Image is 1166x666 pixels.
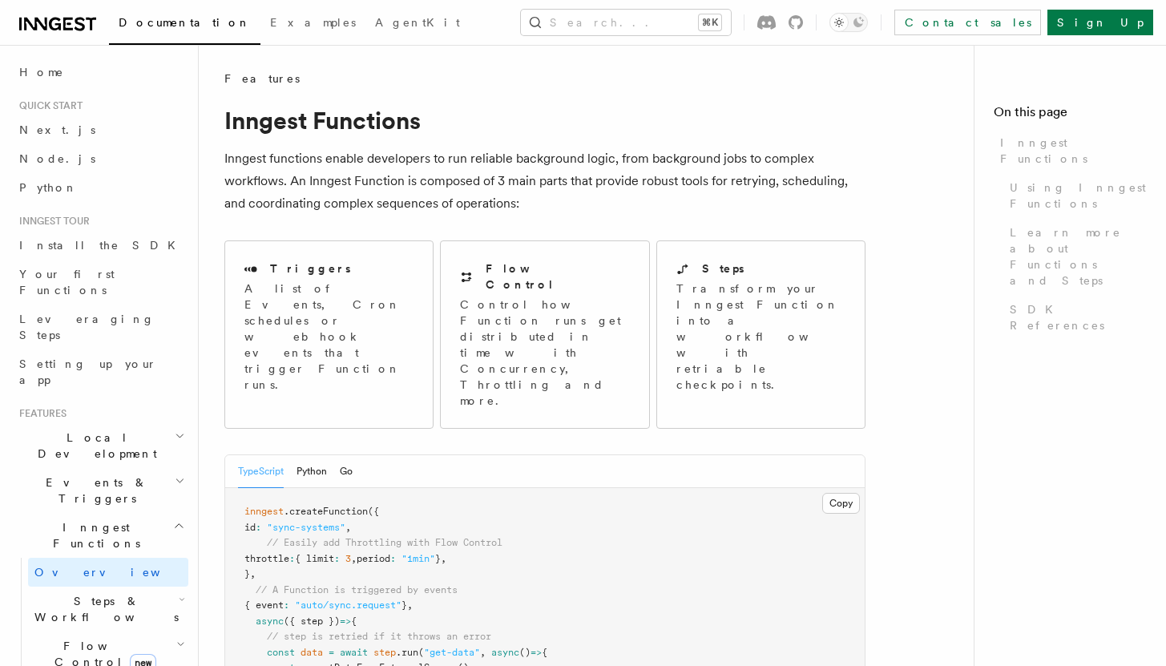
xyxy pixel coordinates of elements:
[1003,295,1147,340] a: SDK References
[250,568,256,579] span: ,
[542,647,547,658] span: {
[256,616,284,627] span: async
[224,71,300,87] span: Features
[19,181,78,194] span: Python
[1010,224,1147,289] span: Learn more about Functions and Steps
[13,423,188,468] button: Local Development
[365,5,470,43] a: AgentKit
[13,430,175,462] span: Local Development
[224,106,865,135] h1: Inngest Functions
[301,647,323,658] span: data
[491,647,519,658] span: async
[13,474,175,507] span: Events & Triggers
[244,281,414,393] p: A list of Events, Cron schedules or webhook events that trigger Function runs.
[480,647,486,658] span: ,
[521,10,731,35] button: Search...⌘K
[1047,10,1153,35] a: Sign Up
[13,144,188,173] a: Node.js
[13,231,188,260] a: Install the SDK
[1000,135,1147,167] span: Inngest Functions
[357,553,390,564] span: period
[34,566,200,579] span: Overview
[424,647,480,658] span: "get-data"
[19,357,157,386] span: Setting up your app
[373,647,396,658] span: step
[375,16,460,29] span: AgentKit
[407,599,413,611] span: ,
[267,522,345,533] span: "sync-systems"
[13,349,188,394] a: Setting up your app
[19,313,155,341] span: Leveraging Steps
[401,599,407,611] span: }
[13,173,188,202] a: Python
[519,647,531,658] span: ()
[396,647,418,658] span: .run
[13,260,188,305] a: Your first Functions
[224,147,865,215] p: Inngest functions enable developers to run reliable background logic, from background jobs to com...
[676,281,848,393] p: Transform your Inngest Function into a workflow with retriable checkpoints.
[994,128,1147,173] a: Inngest Functions
[28,593,179,625] span: Steps & Workflows
[1003,173,1147,218] a: Using Inngest Functions
[13,513,188,558] button: Inngest Functions
[297,455,327,488] button: Python
[351,553,357,564] span: ,
[19,239,185,252] span: Install the SDK
[1010,180,1147,212] span: Using Inngest Functions
[19,268,115,297] span: Your first Functions
[334,553,340,564] span: :
[19,64,64,80] span: Home
[368,506,379,517] span: ({
[699,14,721,30] kbd: ⌘K
[340,455,353,488] button: Go
[270,16,356,29] span: Examples
[345,553,351,564] span: 3
[28,587,188,632] button: Steps & Workflows
[256,522,261,533] span: :
[13,215,90,228] span: Inngest tour
[531,647,542,658] span: =>
[13,468,188,513] button: Events & Triggers
[994,103,1147,128] h4: On this page
[351,616,357,627] span: {
[295,553,334,564] span: { limit
[390,553,396,564] span: :
[244,506,284,517] span: inngest
[244,553,289,564] span: throttle
[284,616,340,627] span: ({ step })
[13,519,173,551] span: Inngest Functions
[894,10,1041,35] a: Contact sales
[1003,218,1147,295] a: Learn more about Functions and Steps
[267,537,502,548] span: // Easily add Throttling with Flow Control
[19,152,95,165] span: Node.js
[267,631,491,642] span: // step is retried if it throws an error
[28,558,188,587] a: Overview
[340,616,351,627] span: =>
[418,647,424,658] span: (
[401,553,435,564] span: "1min"
[656,240,865,429] a: StepsTransform your Inngest Function into a workflow with retriable checkpoints.
[109,5,260,45] a: Documentation
[486,260,629,293] h2: Flow Control
[822,493,860,514] button: Copy
[460,297,629,409] p: Control how Function runs get distributed in time with Concurrency, Throttling and more.
[329,647,334,658] span: =
[435,553,441,564] span: }
[238,455,284,488] button: TypeScript
[13,407,67,420] span: Features
[440,240,649,429] a: Flow ControlControl how Function runs get distributed in time with Concurrency, Throttling and more.
[284,506,368,517] span: .createFunction
[13,99,83,112] span: Quick start
[702,260,744,276] h2: Steps
[345,522,351,533] span: ,
[256,584,458,595] span: // A Function is triggered by events
[13,305,188,349] a: Leveraging Steps
[1010,301,1147,333] span: SDK References
[224,240,434,429] a: TriggersA list of Events, Cron schedules or webhook events that trigger Function runs.
[244,522,256,533] span: id
[19,123,95,136] span: Next.js
[270,260,351,276] h2: Triggers
[340,647,368,658] span: await
[13,115,188,144] a: Next.js
[289,553,295,564] span: :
